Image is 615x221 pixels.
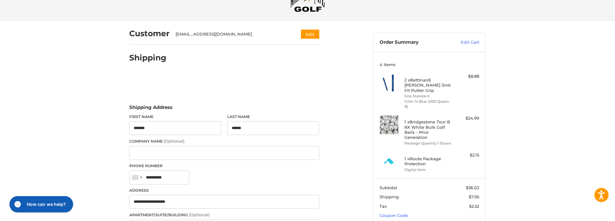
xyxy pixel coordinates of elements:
[405,99,453,109] li: Color 1x Blue (2021 Queen B)
[129,53,166,63] h2: Shipping
[129,114,221,120] label: First Name
[164,139,184,144] small: (Optional)
[405,119,453,140] h4: 1 x Bridgestone Tour B RX White Bulk Golf Balls - Prior Generation
[405,167,453,173] li: Digital Item
[455,73,479,80] div: $8.88
[380,204,387,209] span: Tax
[129,188,319,193] label: Address
[380,62,479,67] h3: 4 Items
[380,185,397,190] span: Subtotal
[6,194,75,215] iframe: Gorgias live chat messenger
[466,185,479,190] span: $36.02
[129,212,319,218] label: Apartment/Suite/Building
[129,138,319,144] label: Company Name
[448,39,479,46] a: Edit Cart
[405,77,453,93] h4: 2 x Bettinardi [PERSON_NAME] Sink Fit Putter Grip
[380,213,408,218] a: Coupon Code
[227,114,319,120] label: Last Name
[455,115,479,122] div: $24.99
[469,204,479,209] span: $2.52
[176,31,289,37] div: [EMAIL_ADDRESS][DOMAIN_NAME]
[189,212,210,217] small: (Optional)
[469,194,479,199] span: $7.95
[129,29,170,38] h2: Customer
[455,152,479,158] div: $2.15
[405,141,453,146] li: Package Quantity 1 Dozen
[129,163,319,169] label: Phone Number
[405,156,453,167] h4: 1 x Route Package Protection
[301,30,319,39] button: Edit
[380,39,448,46] h3: Order Summary
[405,93,453,99] li: Size Standard
[129,104,172,114] legend: Shipping Address
[380,194,399,199] span: Shipping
